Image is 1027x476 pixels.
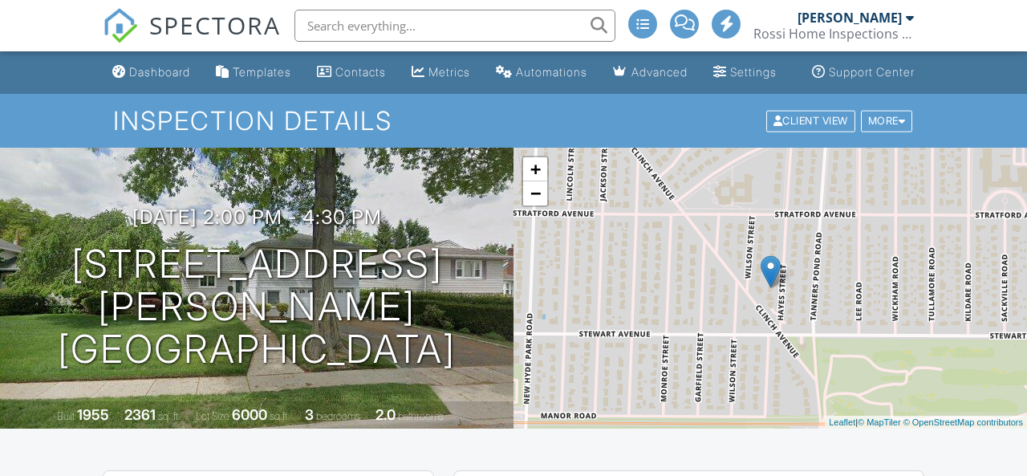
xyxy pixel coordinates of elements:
[103,22,281,55] a: SPECTORA
[294,10,615,42] input: Search everything...
[798,10,902,26] div: [PERSON_NAME]
[825,416,1027,429] div: |
[311,58,392,87] a: Contacts
[523,181,547,205] a: Zoom out
[730,65,777,79] div: Settings
[233,65,291,79] div: Templates
[405,58,477,87] a: Metrics
[26,243,488,370] h1: [STREET_ADDRESS][PERSON_NAME] [GEOGRAPHIC_DATA]
[707,58,783,87] a: Settings
[77,406,109,423] div: 1955
[335,65,386,79] div: Contacts
[398,410,444,422] span: bathrooms
[607,58,694,87] a: Advanced
[232,406,267,423] div: 6000
[375,406,396,423] div: 2.0
[149,8,281,42] span: SPECTORA
[124,406,156,423] div: 2361
[196,410,229,422] span: Lot Size
[861,110,913,132] div: More
[631,65,688,79] div: Advanced
[753,26,914,42] div: Rossi Home Inspections Inc.
[428,65,470,79] div: Metrics
[57,410,75,422] span: Built
[858,417,901,427] a: © MapTiler
[103,8,138,43] img: The Best Home Inspection Software - Spectora
[209,58,298,87] a: Templates
[765,114,859,126] a: Client View
[806,58,921,87] a: Support Center
[489,58,594,87] a: Automations (Advanced)
[129,65,190,79] div: Dashboard
[516,65,587,79] div: Automations
[270,410,290,422] span: sq.ft.
[316,410,360,422] span: bedrooms
[113,107,914,135] h1: Inspection Details
[305,406,314,423] div: 3
[132,206,382,228] h3: [DATE] 2:00 pm - 4:30 pm
[766,110,855,132] div: Client View
[523,157,547,181] a: Zoom in
[158,410,181,422] span: sq. ft.
[903,417,1023,427] a: © OpenStreetMap contributors
[829,65,915,79] div: Support Center
[106,58,197,87] a: Dashboard
[829,417,855,427] a: Leaflet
